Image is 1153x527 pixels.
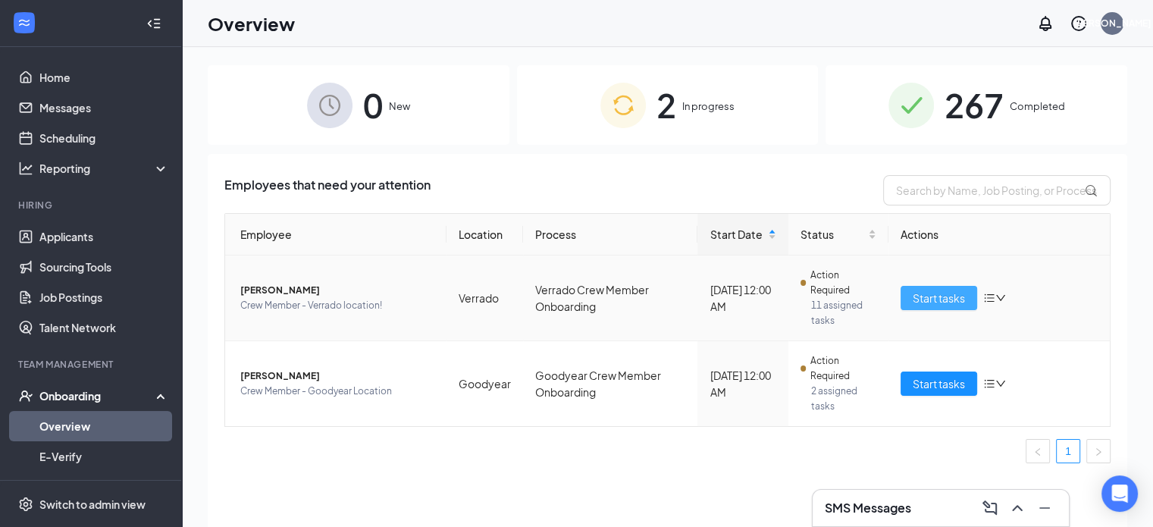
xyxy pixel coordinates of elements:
a: Scheduling [39,123,169,153]
span: down [995,293,1006,303]
svg: Settings [18,497,33,512]
button: Start tasks [901,286,977,310]
div: [DATE] 12:00 AM [710,281,775,315]
svg: ChevronUp [1008,499,1026,517]
span: Completed [1010,99,1065,114]
th: Location [446,214,523,256]
span: 11 assigned tasks [811,298,877,328]
span: 0 [363,79,383,131]
span: Action Required [810,268,876,298]
li: Previous Page [1026,439,1050,463]
h1: Overview [208,11,295,36]
svg: Collapse [146,16,161,31]
th: Status [788,214,889,256]
span: Crew Member - Verrado location! [240,298,434,313]
span: right [1094,447,1103,456]
th: Actions [888,214,1110,256]
span: 267 [945,79,1004,131]
td: Verrado [446,256,523,341]
svg: ComposeMessage [981,499,999,517]
div: Open Intercom Messenger [1101,475,1138,512]
button: left [1026,439,1050,463]
svg: Minimize [1036,499,1054,517]
input: Search by Name, Job Posting, or Process [883,175,1111,205]
div: Hiring [18,199,166,212]
td: Goodyear Crew Member Onboarding [523,341,698,426]
a: E-Verify [39,441,169,472]
span: 2 [656,79,676,131]
th: Process [523,214,698,256]
th: Employee [225,214,446,256]
a: Onboarding Documents [39,472,169,502]
td: Goodyear [446,341,523,426]
li: 1 [1056,439,1080,463]
svg: Analysis [18,161,33,176]
a: 1 [1057,440,1079,463]
a: Talent Network [39,312,169,343]
svg: WorkstreamLogo [17,15,32,30]
svg: Notifications [1036,14,1054,33]
div: [DATE] 12:00 AM [710,367,775,400]
span: Start tasks [913,375,965,392]
td: Verrado Crew Member Onboarding [523,256,698,341]
div: Onboarding [39,388,156,403]
button: ChevronUp [1005,496,1029,520]
a: Applicants [39,221,169,252]
svg: QuestionInfo [1070,14,1088,33]
span: Crew Member - Goodyear Location [240,384,434,399]
button: Start tasks [901,372,977,396]
span: Action Required [810,353,876,384]
span: 2 assigned tasks [811,384,877,414]
div: Switch to admin view [39,497,146,512]
div: Team Management [18,358,166,371]
a: Home [39,62,169,93]
button: right [1086,439,1111,463]
span: New [389,99,410,114]
li: Next Page [1086,439,1111,463]
span: Start Date [710,226,764,243]
span: Start tasks [913,290,965,306]
button: ComposeMessage [978,496,1002,520]
svg: UserCheck [18,388,33,403]
a: Sourcing Tools [39,252,169,282]
span: bars [983,378,995,390]
span: down [995,378,1006,389]
span: Employees that need your attention [224,175,431,205]
div: Reporting [39,161,170,176]
span: bars [983,292,995,304]
a: Job Postings [39,282,169,312]
a: Messages [39,93,169,123]
span: Status [801,226,866,243]
span: In progress [682,99,735,114]
span: [PERSON_NAME] [240,283,434,298]
div: [PERSON_NAME] [1073,17,1151,30]
button: Minimize [1032,496,1057,520]
a: Overview [39,411,169,441]
span: left [1033,447,1042,456]
span: [PERSON_NAME] [240,369,434,384]
h3: SMS Messages [825,500,911,516]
